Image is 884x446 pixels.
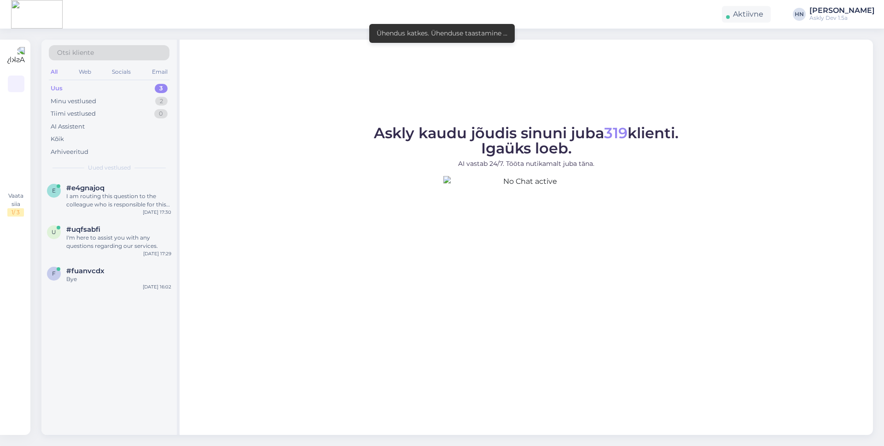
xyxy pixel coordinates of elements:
div: [DATE] 16:02 [143,283,171,290]
div: 1 / 3 [7,208,24,217]
div: Tiimi vestlused [51,109,96,118]
div: Minu vestlused [51,97,96,106]
div: Arhiveeritud [51,147,88,157]
div: I am routing this question to the colleague who is responsible for this topic. The reply might ta... [66,192,171,209]
div: Web [77,66,93,78]
div: Vaata siia [7,192,24,217]
span: 319 [604,124,628,142]
span: Uued vestlused [88,164,131,172]
div: Askly Dev 1.5a [809,14,875,22]
div: All [49,66,59,78]
span: Askly kaudu jõudis sinuni juba klienti. Igaüks loeb. [374,124,679,157]
img: Askly Logo [7,47,25,65]
div: Bye [66,275,171,283]
div: 0 [154,109,168,118]
div: [DATE] 17:30 [143,209,171,216]
div: I'm here to assist you with any questions regarding our services. [66,234,171,250]
div: Kõik [51,135,64,144]
div: 2 [155,97,168,106]
span: e [52,187,56,194]
div: Ühendus katkes. Ühenduse taastamine ... [377,29,507,38]
div: Uus [51,84,63,93]
span: #e4gnajoq [66,184,105,192]
div: 3 [155,84,168,93]
span: #uqfsabfi [66,225,100,234]
div: Socials [110,66,133,78]
div: AI Assistent [51,122,85,131]
img: No Chat active [443,176,609,342]
div: Aktiivne [722,6,771,23]
span: Otsi kliente [57,48,94,58]
span: #fuanvcdx [66,267,105,275]
span: f [52,270,56,277]
span: u [52,229,56,235]
div: HN [793,8,806,21]
a: [PERSON_NAME]Askly Dev 1.5a [809,7,878,22]
p: AI vastab 24/7. Tööta nutikamalt juba täna. [374,159,679,169]
div: [DATE] 17:29 [143,250,171,257]
div: [PERSON_NAME] [809,7,875,14]
div: Email [150,66,169,78]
